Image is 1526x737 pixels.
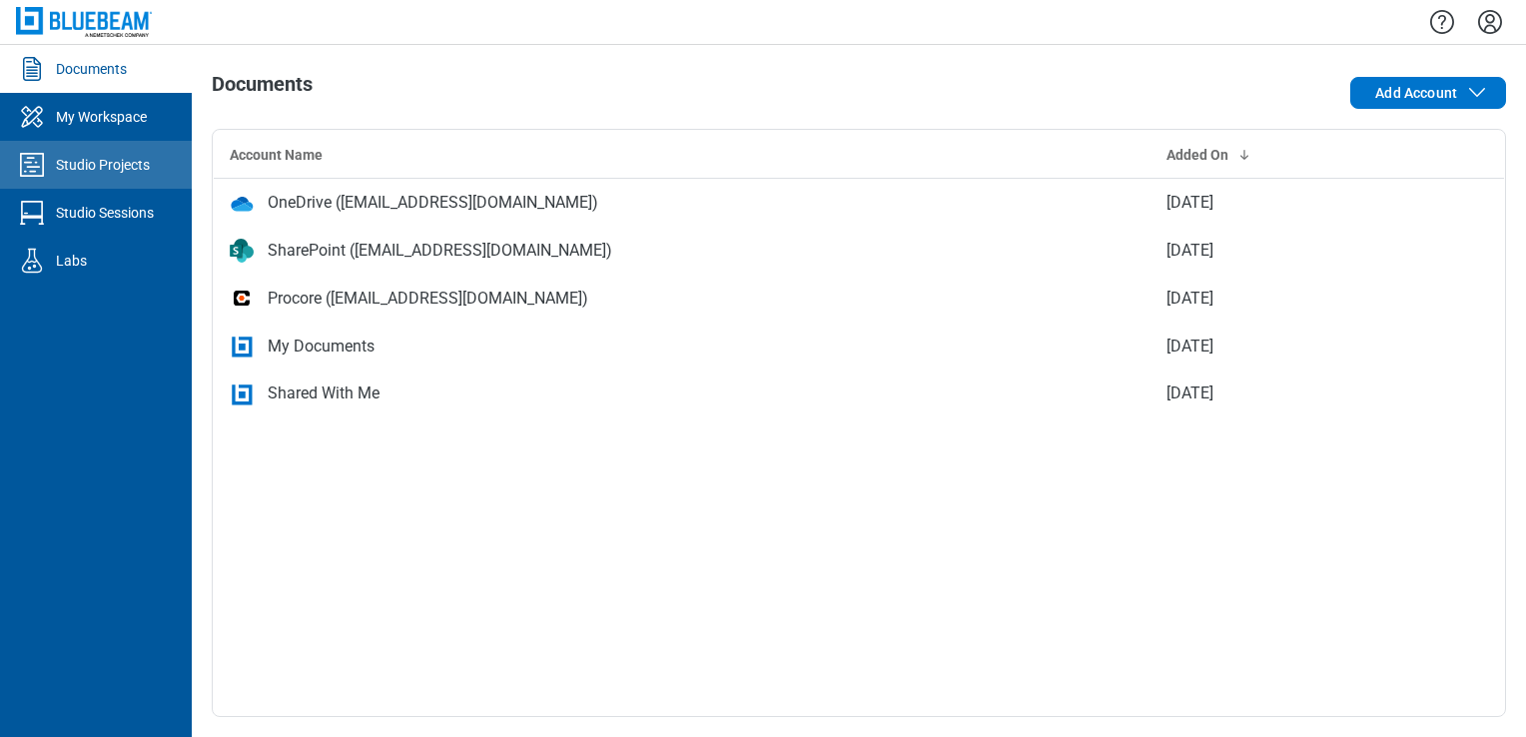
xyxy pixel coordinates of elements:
[16,245,48,277] svg: Labs
[16,101,48,133] svg: My Workspace
[268,335,375,359] div: My Documents
[268,239,612,263] div: SharePoint ([EMAIL_ADDRESS][DOMAIN_NAME])
[16,7,152,36] img: Bluebeam, Inc.
[16,53,48,85] svg: Documents
[1375,83,1457,103] span: Add Account
[16,149,48,181] svg: Studio Projects
[16,197,48,229] svg: Studio Sessions
[56,203,154,223] div: Studio Sessions
[1150,370,1409,418] td: [DATE]
[1150,179,1409,227] td: [DATE]
[56,107,147,127] div: My Workspace
[268,381,380,405] div: Shared With Me
[1474,5,1506,39] button: Settings
[1166,145,1393,165] div: Added On
[230,145,1135,165] div: Account Name
[1350,77,1506,109] button: Add Account
[1150,275,1409,323] td: [DATE]
[213,130,1505,418] table: bb-data-table
[268,191,598,215] div: OneDrive ([EMAIL_ADDRESS][DOMAIN_NAME])
[56,251,87,271] div: Labs
[268,287,588,311] div: Procore ([EMAIL_ADDRESS][DOMAIN_NAME])
[56,155,150,175] div: Studio Projects
[212,73,313,105] h1: Documents
[1150,227,1409,275] td: [DATE]
[1150,323,1409,370] td: [DATE]
[56,59,127,79] div: Documents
